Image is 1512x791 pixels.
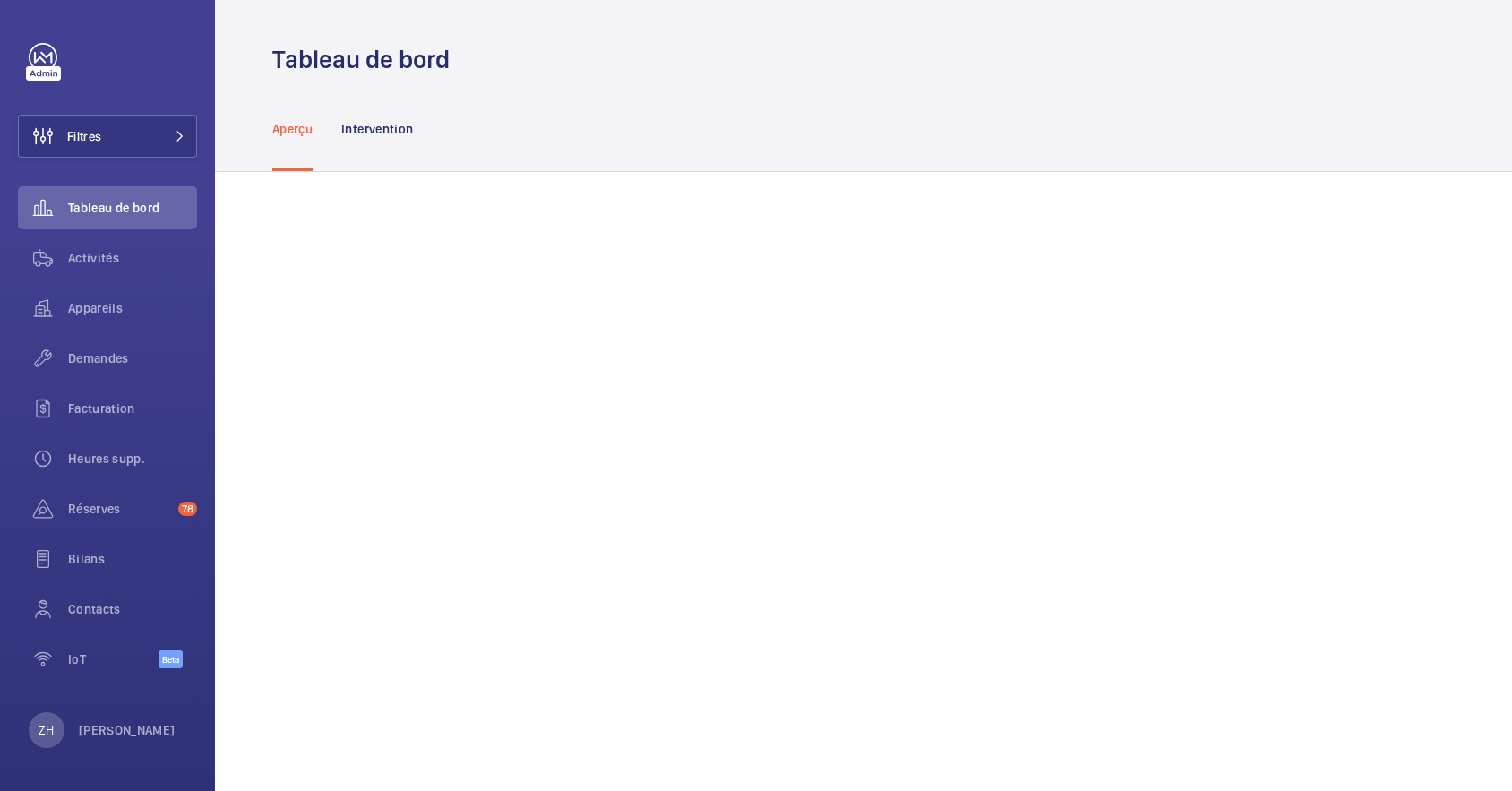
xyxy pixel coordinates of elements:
button: Filtres [18,115,197,158]
span: Activités [68,249,197,267]
span: Beta [159,650,183,668]
span: IoT [68,650,159,668]
span: Contacts [68,600,197,618]
p: Aperçu [272,120,313,138]
span: Appareils [68,299,197,317]
span: Bilans [68,550,197,568]
span: Demandes [68,349,197,367]
span: Heures supp. [68,450,197,468]
span: Facturation [68,400,197,417]
span: Réserves [68,500,171,518]
p: [PERSON_NAME] [79,721,176,739]
h1: Tableau de bord [272,43,460,76]
p: ZH [39,721,54,739]
span: Tableau de bord [68,199,197,217]
p: Intervention [341,120,413,138]
span: Filtres [67,127,101,145]
span: 78 [178,502,197,516]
